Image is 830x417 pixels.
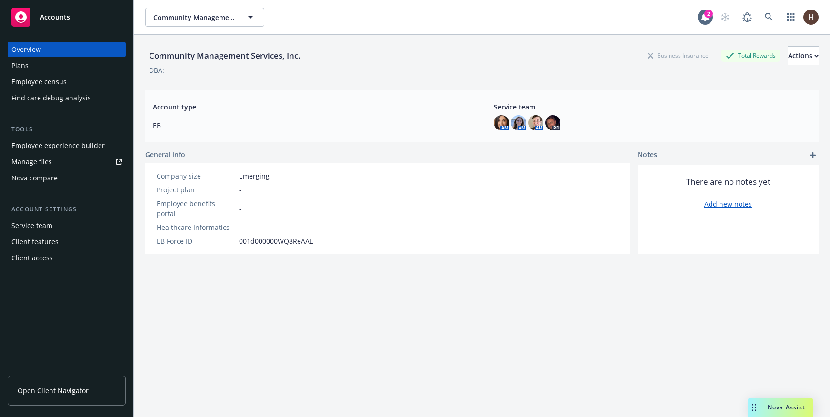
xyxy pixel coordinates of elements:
[11,42,41,57] div: Overview
[11,90,91,106] div: Find care debug analysis
[11,170,58,186] div: Nova compare
[145,149,185,159] span: General info
[788,47,819,65] div: Actions
[40,13,70,21] span: Accounts
[8,218,126,233] a: Service team
[153,12,236,22] span: Community Management Services, Inc.
[145,8,264,27] button: Community Management Services, Inc.
[511,115,526,130] img: photo
[145,50,304,62] div: Community Management Services, Inc.
[239,171,270,181] span: Emerging
[807,149,819,161] a: add
[8,205,126,214] div: Account settings
[239,185,241,195] span: -
[153,102,470,112] span: Account type
[8,4,126,30] a: Accounts
[11,250,53,266] div: Client access
[8,234,126,249] a: Client features
[768,403,805,411] span: Nova Assist
[528,115,543,130] img: photo
[748,398,760,417] div: Drag to move
[788,46,819,65] button: Actions
[11,58,29,73] div: Plans
[781,8,800,27] a: Switch app
[8,58,126,73] a: Plans
[494,115,509,130] img: photo
[8,170,126,186] a: Nova compare
[157,199,235,218] div: Employee benefits portal
[738,8,757,27] a: Report a Bug
[239,236,313,246] span: 001d000000WQ8ReAAL
[803,10,819,25] img: photo
[638,149,657,161] span: Notes
[8,250,126,266] a: Client access
[157,171,235,181] div: Company size
[721,50,780,61] div: Total Rewards
[704,10,713,18] div: 2
[153,120,470,130] span: EB
[748,398,813,417] button: Nova Assist
[8,125,126,134] div: Tools
[716,8,735,27] a: Start snowing
[8,42,126,57] a: Overview
[8,138,126,153] a: Employee experience builder
[157,236,235,246] div: EB Force ID
[8,90,126,106] a: Find care debug analysis
[11,154,52,169] div: Manage files
[157,222,235,232] div: Healthcare Informatics
[239,222,241,232] span: -
[149,65,167,75] div: DBA: -
[11,234,59,249] div: Client features
[11,138,105,153] div: Employee experience builder
[545,115,560,130] img: photo
[686,176,770,188] span: There are no notes yet
[643,50,713,61] div: Business Insurance
[11,218,52,233] div: Service team
[11,74,67,89] div: Employee census
[494,102,811,112] span: Service team
[8,74,126,89] a: Employee census
[239,204,241,214] span: -
[18,386,89,396] span: Open Client Navigator
[760,8,779,27] a: Search
[157,185,235,195] div: Project plan
[8,154,126,169] a: Manage files
[704,199,752,209] a: Add new notes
